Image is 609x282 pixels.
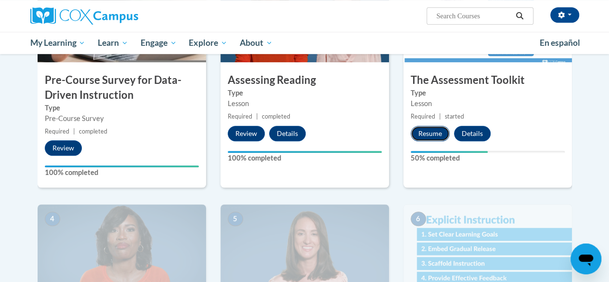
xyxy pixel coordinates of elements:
a: Learn [91,32,134,54]
div: Main menu [23,32,586,54]
label: Type [228,88,382,98]
div: Pre-Course Survey [45,113,199,124]
h3: Assessing Reading [220,73,389,88]
span: started [445,113,464,120]
span: Explore [189,37,227,49]
span: completed [79,128,107,135]
span: completed [262,113,290,120]
span: 4 [45,212,60,226]
label: 100% completed [45,167,199,178]
button: Details [454,126,491,141]
a: Explore [182,32,233,54]
div: Lesson [228,98,382,109]
label: Type [411,88,565,98]
button: Account Settings [550,7,579,23]
span: 6 [411,212,426,226]
div: Your progress [411,151,488,153]
button: Details [269,126,306,141]
span: My Learning [30,37,85,49]
span: Required [228,113,252,120]
span: | [256,113,258,120]
button: Review [228,126,265,141]
button: Search [512,10,527,22]
a: My Learning [24,32,92,54]
a: Cox Campus [30,7,204,25]
h3: Pre-Course Survey for Data-Driven Instruction [38,73,206,103]
span: | [439,113,441,120]
span: About [240,37,272,49]
span: Required [45,128,69,135]
span: Engage [141,37,177,49]
span: En español [540,38,580,48]
label: Type [45,103,199,113]
img: Cox Campus [30,7,138,25]
a: En español [533,33,586,53]
span: Learn [98,37,128,49]
span: 5 [228,212,243,226]
input: Search Courses [435,10,512,22]
button: Resume [411,126,450,141]
div: Lesson [411,98,565,109]
span: Required [411,113,435,120]
iframe: Button to launch messaging window [570,243,601,274]
a: Engage [134,32,183,54]
div: Your progress [45,165,199,167]
label: 100% completed [228,153,382,163]
span: | [73,128,75,135]
h3: The Assessment Toolkit [403,73,572,88]
button: Review [45,140,82,156]
div: Your progress [228,151,382,153]
label: 50% completed [411,153,565,163]
a: About [233,32,279,54]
